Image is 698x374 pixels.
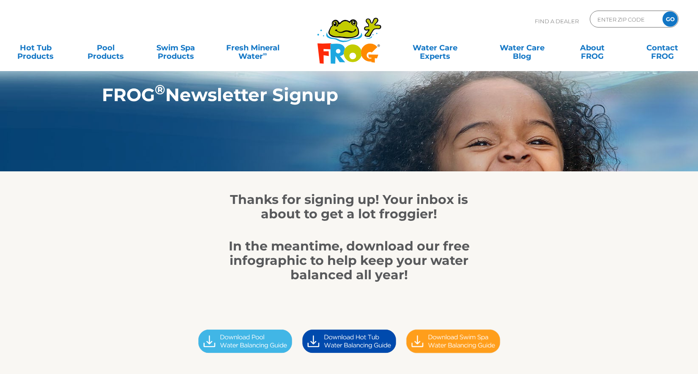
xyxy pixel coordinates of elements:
img: Download Button (Swim Spa) [401,327,505,356]
sup: ∞ [263,50,267,57]
a: Water CareBlog [495,39,550,56]
p: Find A Dealer [535,11,579,32]
a: ContactFROG [635,39,690,56]
h1: FROG Newsletter Signup [102,85,557,105]
a: Water CareExperts [391,39,479,56]
a: PoolProducts [79,39,133,56]
a: Swim SpaProducts [148,39,203,56]
a: AboutFROG [565,39,619,56]
img: Download Button POOL [193,327,297,356]
img: Download Button (Hot Tub) [297,327,401,356]
input: Zip Code Form [597,13,654,25]
a: Fresh MineralWater∞ [219,39,287,56]
sup: ® [155,82,165,98]
input: GO [662,11,678,27]
strong: Thanks for signing up! Your inbox is about to get a lot froggier! [230,192,468,222]
a: Hot TubProducts [8,39,63,56]
strong: In the meantime, download our free infographic to help keep your water balanced all year! [229,238,470,283]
